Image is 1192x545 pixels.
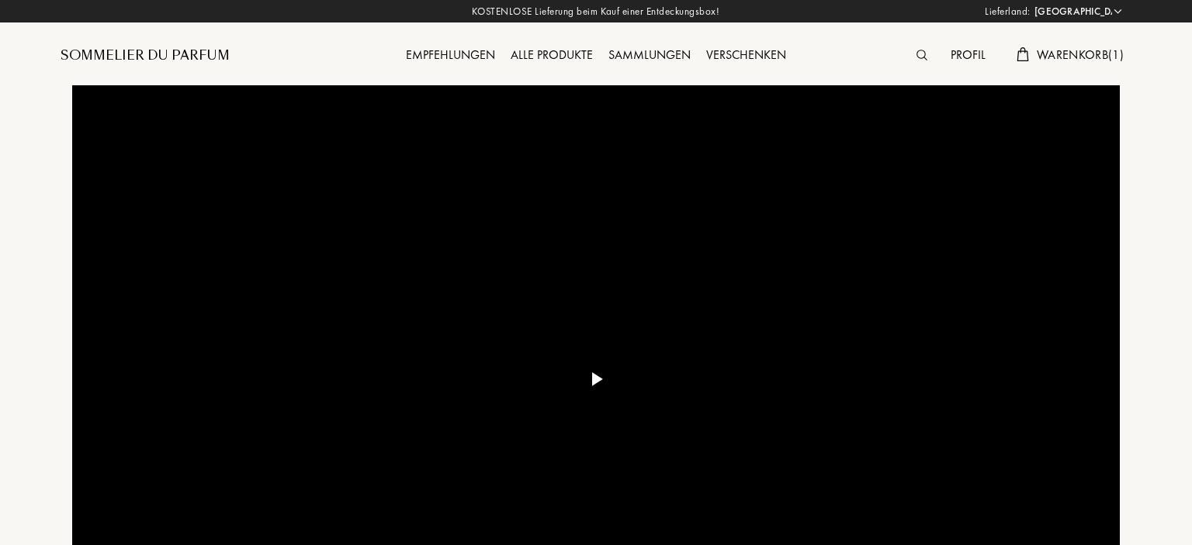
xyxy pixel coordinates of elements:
span: Lieferland: [985,4,1031,19]
div: Verschenken [698,46,794,66]
a: Sammlungen [601,47,698,63]
img: search_icn.svg [917,50,927,60]
a: Sommelier du Parfum [61,47,230,65]
div: Alle Produkte [503,46,601,66]
div: Empfehlungen [398,46,503,66]
a: Verschenken [698,47,794,63]
span: Warenkorb ( 1 ) [1037,47,1124,63]
a: Profil [943,47,993,63]
img: cart.svg [1017,47,1029,61]
a: Alle Produkte [503,47,601,63]
div: Sammlungen [601,46,698,66]
div: Profil [943,46,993,66]
a: Empfehlungen [398,47,503,63]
